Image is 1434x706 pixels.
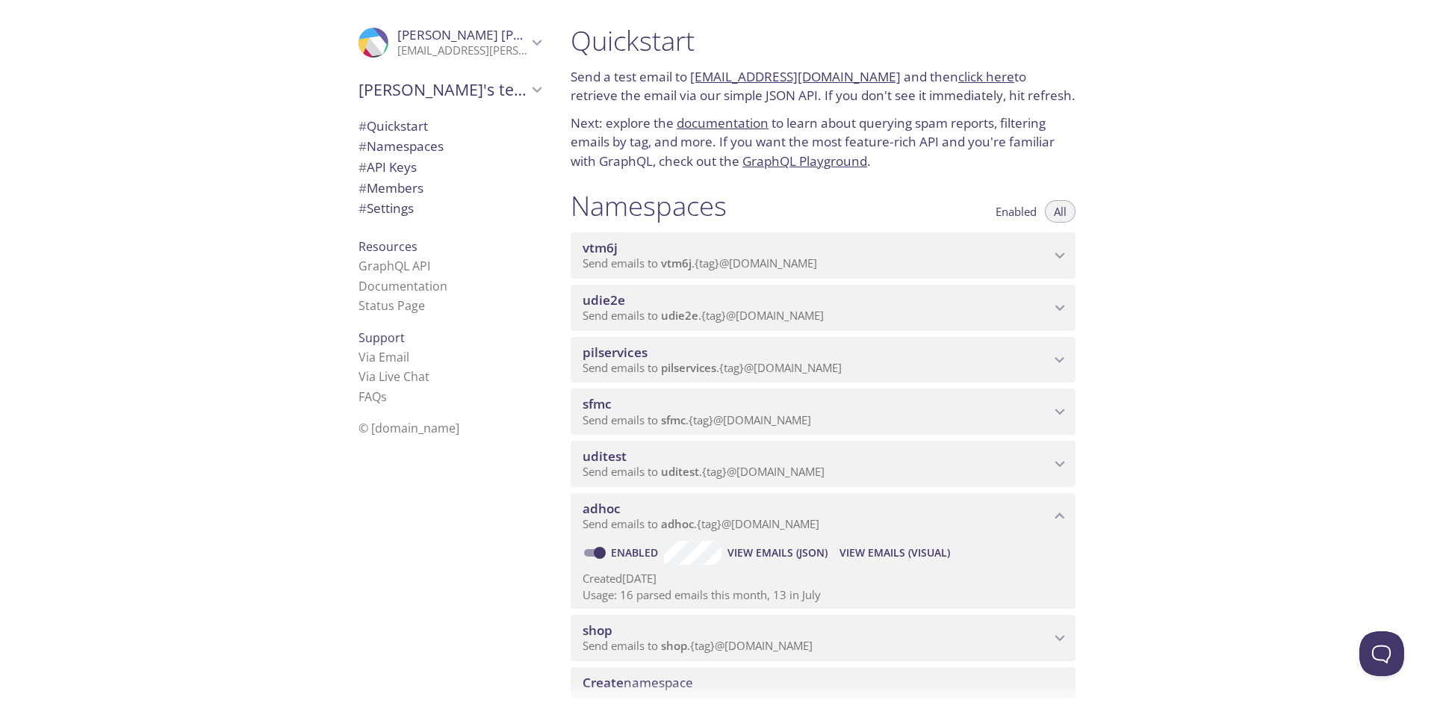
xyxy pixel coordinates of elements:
span: Support [358,329,405,346]
span: # [358,158,367,176]
div: vtm6j namespace [571,232,1075,279]
span: pilservices [661,360,716,375]
div: Members [347,178,553,199]
a: [EMAIL_ADDRESS][DOMAIN_NAME] [690,68,901,85]
span: [PERSON_NAME]'s team [358,79,527,100]
div: udie2e namespace [571,285,1075,331]
span: # [358,117,367,134]
div: Jorgen's team [347,70,553,109]
span: Namespaces [358,137,444,155]
span: Members [358,179,423,196]
a: Enabled [609,545,664,560]
span: API Keys [358,158,417,176]
div: API Keys [347,157,553,178]
span: sfmc [583,395,612,412]
span: adhoc [661,516,694,531]
span: shop [583,622,612,639]
span: udie2e [583,291,625,309]
a: GraphQL API [358,258,430,274]
a: click here [958,68,1014,85]
div: adhoc namespace [571,493,1075,539]
span: Send emails to . {tag} @[DOMAIN_NAME] [583,464,825,479]
button: View Emails (Visual) [834,541,956,565]
div: Martijn van Poppel [347,18,553,67]
div: Create namespace [571,667,1075,699]
span: vtm6j [661,256,692,270]
iframe: Help Scout Beacon - Open [1359,631,1404,676]
span: View Emails (JSON) [727,544,828,562]
div: Team Settings [347,198,553,219]
span: Resources [358,238,418,255]
p: Created [DATE] [583,571,1064,586]
div: pilservices namespace [571,337,1075,383]
span: shop [661,638,687,653]
p: Next: explore the to learn about querying spam reports, filtering emails by tag, and more. If you... [571,114,1075,171]
span: Send emails to . {tag} @[DOMAIN_NAME] [583,516,819,531]
span: Quickstart [358,117,428,134]
span: pilservices [583,344,648,361]
h1: Quickstart [571,24,1075,58]
a: GraphQL Playground [742,152,867,170]
span: sfmc [661,412,686,427]
span: View Emails (Visual) [839,544,950,562]
div: sfmc namespace [571,388,1075,435]
a: Status Page [358,297,425,314]
span: Settings [358,199,414,217]
p: [EMAIL_ADDRESS][PERSON_NAME][DOMAIN_NAME] [397,43,527,58]
p: Usage: 16 parsed emails this month, 13 in July [583,587,1064,603]
span: # [358,199,367,217]
div: shop namespace [571,615,1075,661]
h1: Namespaces [571,189,727,223]
div: uditest namespace [571,441,1075,487]
a: FAQ [358,388,387,405]
span: vtm6j [583,239,618,256]
button: All [1045,200,1075,223]
div: Quickstart [347,116,553,137]
span: adhoc [583,500,621,517]
span: Send emails to . {tag} @[DOMAIN_NAME] [583,256,817,270]
p: Send a test email to and then to retrieve the email via our simple JSON API. If you don't see it ... [571,67,1075,105]
button: Enabled [987,200,1046,223]
span: # [358,179,367,196]
span: © [DOMAIN_NAME] [358,420,459,436]
a: documentation [677,114,769,131]
span: s [381,388,387,405]
button: View Emails (JSON) [721,541,834,565]
span: uditest [661,464,699,479]
div: Namespaces [347,136,553,157]
a: Via Live Chat [358,368,429,385]
span: Send emails to . {tag} @[DOMAIN_NAME] [583,360,842,375]
span: [PERSON_NAME] [PERSON_NAME] [397,26,602,43]
span: Send emails to . {tag} @[DOMAIN_NAME] [583,638,813,653]
span: Send emails to . {tag} @[DOMAIN_NAME] [583,412,811,427]
span: uditest [583,448,627,465]
span: Send emails to . {tag} @[DOMAIN_NAME] [583,308,824,323]
a: Documentation [358,278,447,294]
a: Via Email [358,349,409,365]
span: # [358,137,367,155]
span: udie2e [661,308,698,323]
